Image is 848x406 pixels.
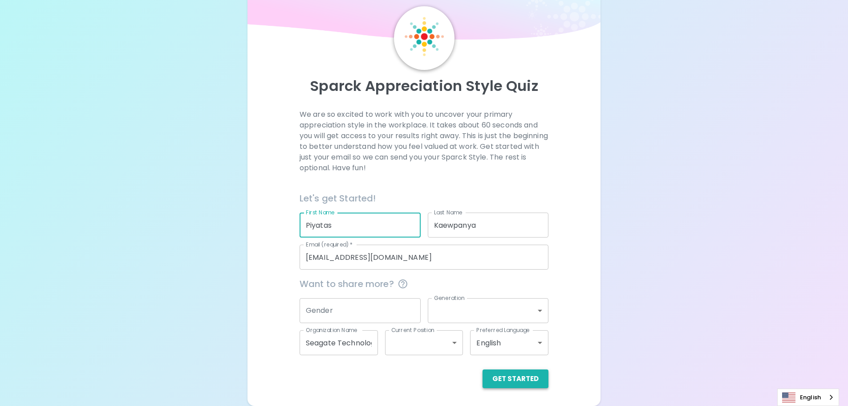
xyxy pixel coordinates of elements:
[391,326,434,334] label: Current Position
[434,294,465,302] label: Generation
[434,209,462,216] label: Last Name
[258,77,590,95] p: Sparck Appreciation Style Quiz
[777,389,839,406] div: Language
[483,369,548,388] button: Get Started
[405,17,444,56] img: Sparck Logo
[300,191,548,205] h6: Let's get Started!
[398,279,408,289] svg: This information is completely confidential and only used for aggregated appreciation studies at ...
[306,326,357,334] label: Organization Name
[778,389,839,406] a: English
[300,109,548,173] p: We are so excited to work with you to uncover your primary appreciation style in the workplace. I...
[476,326,530,334] label: Preferred Language
[470,330,548,355] div: English
[306,209,335,216] label: First Name
[306,241,353,248] label: Email (required)
[777,389,839,406] aside: Language selected: English
[300,277,548,291] span: Want to share more?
